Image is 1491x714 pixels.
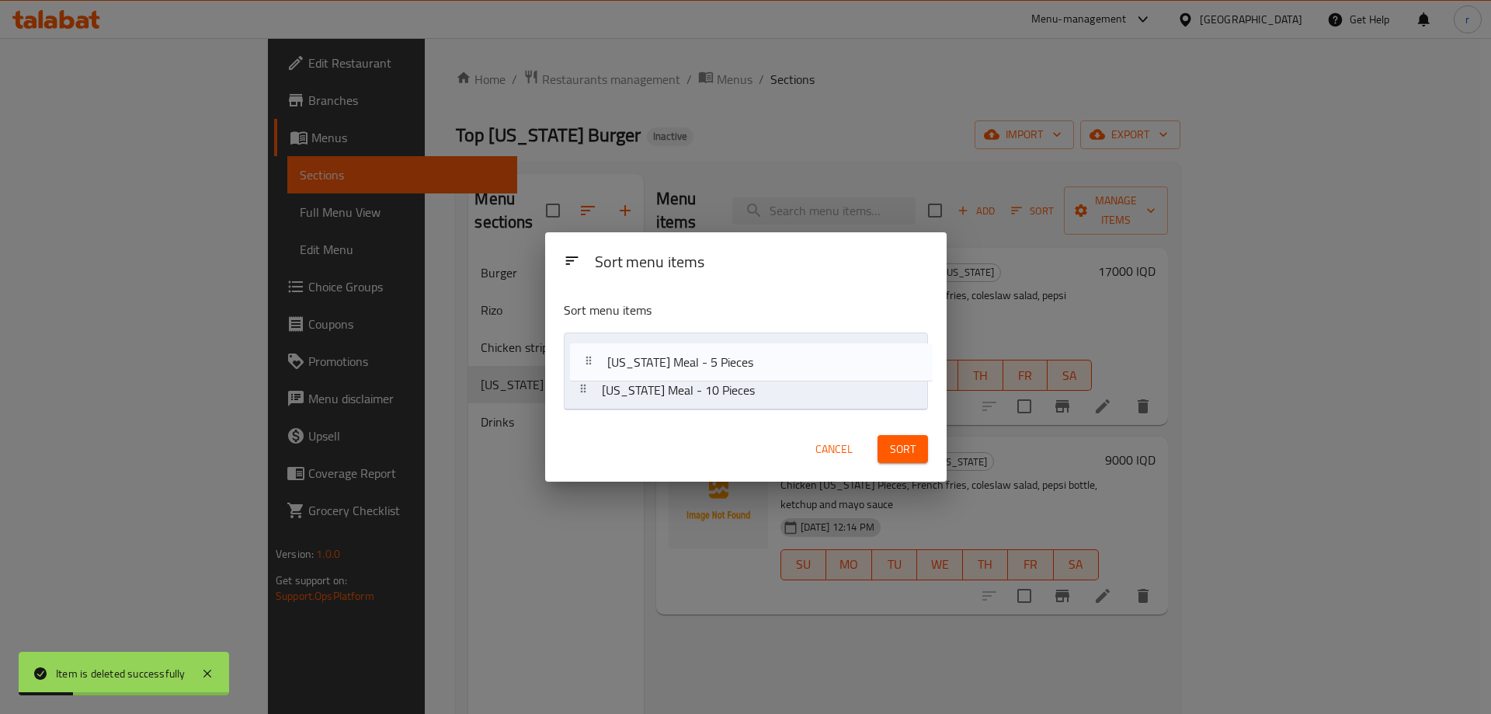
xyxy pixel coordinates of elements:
p: Sort menu items [564,301,853,320]
button: Cancel [809,435,859,464]
span: Cancel [815,440,853,459]
div: Sort menu items [589,246,934,280]
span: Sort [890,440,916,459]
button: Sort [878,435,928,464]
div: Item is deleted successfully [56,665,186,682]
